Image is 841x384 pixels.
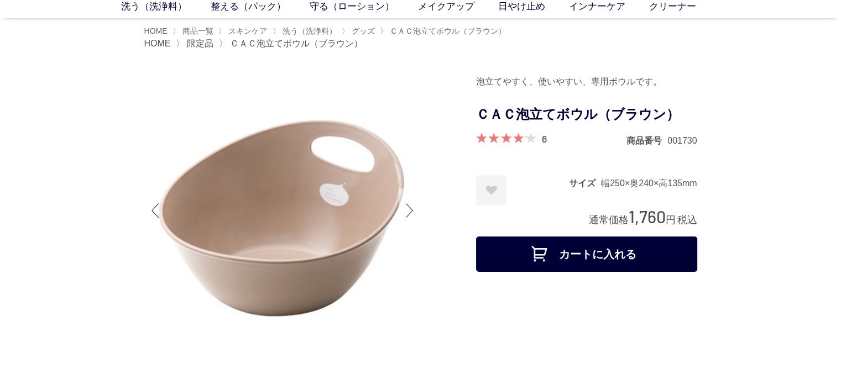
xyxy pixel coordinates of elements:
span: 税込 [677,214,697,225]
span: ＣＡＣ泡立てボウル（ブラウン） [230,39,363,48]
div: 泡立てやすく、使いやすい、専用ボウルです。 [476,72,697,91]
span: 限定品 [187,39,213,48]
a: ＣＡＣ泡立てボウル（ブラウン） [388,27,506,35]
h1: ＣＡＣ泡立てボウル（ブラウン） [476,102,697,127]
li: 〉 [173,26,216,36]
span: 商品一覧 [182,27,213,35]
dd: 001730 [667,135,697,146]
span: 1,760 [629,206,666,227]
span: 円 [666,214,676,225]
span: ＣＡＣ泡立てボウル（ブラウン） [390,27,506,35]
a: HOME [144,39,171,48]
span: グッズ [352,27,375,35]
span: 洗う（洗浄料） [283,27,337,35]
span: 通常価格 [589,214,629,225]
a: 洗う（洗浄料） [280,27,337,35]
dd: 幅250×奥240×高135mm [601,177,697,189]
a: お気に入りに登録する [476,175,506,206]
a: HOME [144,27,168,35]
li: 〉 [176,37,216,50]
button: カートに入れる [476,236,697,272]
a: グッズ [349,27,375,35]
li: 〉 [273,26,339,36]
a: ＣＡＣ泡立てボウル（ブラウン） [228,39,363,48]
span: スキンケア [228,27,267,35]
dt: 商品番号 [626,135,667,146]
dt: サイズ [569,177,601,189]
a: 6 [542,133,547,145]
li: 〉 [218,26,270,36]
a: スキンケア [226,27,267,35]
a: 商品一覧 [180,27,213,35]
li: 〉 [219,37,365,50]
li: 〉 [380,26,509,36]
img: ＣＡＣ泡立てボウル（ブラウン） [144,72,421,349]
a: 限定品 [185,39,213,48]
li: 〉 [342,26,378,36]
